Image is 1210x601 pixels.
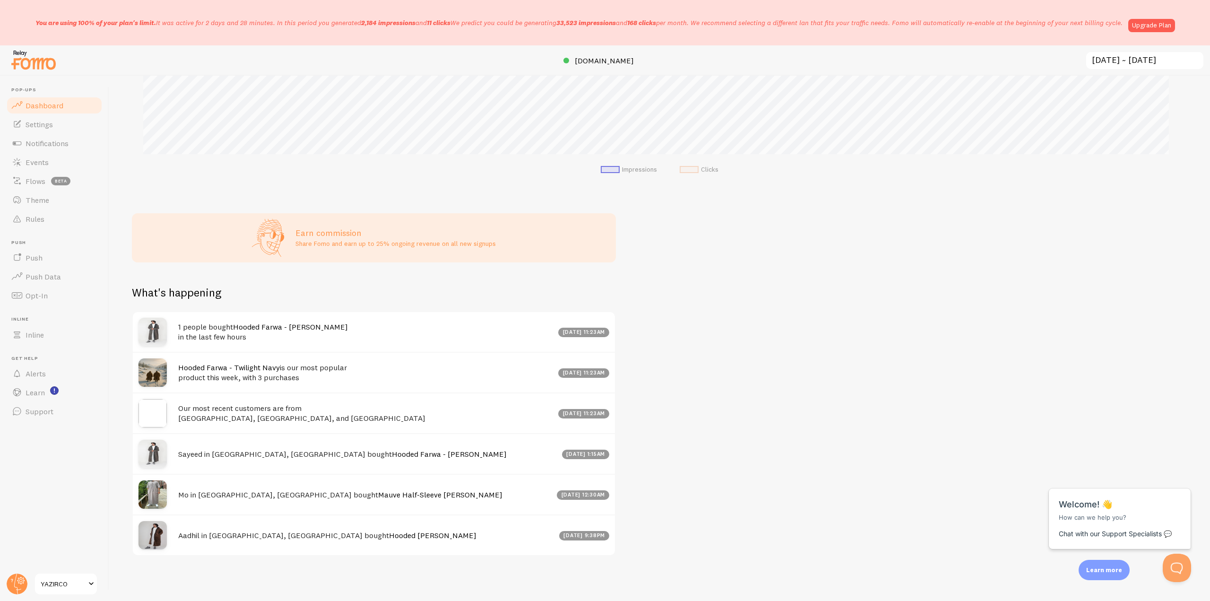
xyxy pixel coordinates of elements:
[1163,554,1191,582] iframe: Help Scout Beacon - Open
[26,157,49,167] span: Events
[6,172,103,191] a: Flows beta
[50,386,59,395] svg: <p>Watch New Feature Tutorials!</p>
[26,388,45,397] span: Learn
[26,195,49,205] span: Theme
[680,165,718,174] li: Clicks
[1079,560,1130,580] div: Learn more
[26,272,61,281] span: Push Data
[556,18,616,27] b: 33,523 impressions
[558,328,609,337] div: [DATE] 11:23am
[35,18,156,27] span: You are using 100% of your plan's limit.
[558,409,609,418] div: [DATE] 11:23am
[26,176,45,186] span: Flows
[389,531,476,540] a: Hooded [PERSON_NAME]
[361,18,415,27] b: 2,184 impressions
[11,240,103,246] span: Push
[1128,19,1175,32] a: Upgrade Plan
[557,490,609,500] div: [DATE] 12:30am
[558,368,609,378] div: [DATE] 11:23am
[233,322,348,331] a: Hooded Farwa - [PERSON_NAME]
[178,449,556,459] h4: Sayeed in [GEOGRAPHIC_DATA], [GEOGRAPHIC_DATA] bought
[11,316,103,322] span: Inline
[6,134,103,153] a: Notifications
[26,214,44,224] span: Rules
[178,490,551,500] h4: Mo in [GEOGRAPHIC_DATA], [GEOGRAPHIC_DATA] bought
[178,363,553,382] h4: is our most popular product this week, with 3 purchases
[10,48,57,72] img: fomo-relay-logo-orange.svg
[6,248,103,267] a: Push
[178,403,553,423] h4: Our most recent customers are from [GEOGRAPHIC_DATA], [GEOGRAPHIC_DATA], and [GEOGRAPHIC_DATA]
[6,153,103,172] a: Events
[26,330,44,340] span: Inline
[26,407,53,416] span: Support
[1086,566,1122,575] p: Learn more
[178,363,280,372] a: Hooded Farwa - Twilight Navy
[427,18,450,27] b: 11 clicks
[6,267,103,286] a: Push Data
[178,531,553,540] h4: Aadhil in [GEOGRAPHIC_DATA], [GEOGRAPHIC_DATA] bought
[35,18,1123,27] p: It was active for 2 days and 28 minutes. In this period you generated We predict you could be gen...
[6,96,103,115] a: Dashboard
[26,291,48,300] span: Opt-In
[627,18,656,27] b: 168 clicks
[295,239,496,248] p: Share Fomo and earn up to 25% ongoing revenue on all new signups
[26,101,63,110] span: Dashboard
[295,227,496,238] h3: Earn commission
[601,165,657,174] li: Impressions
[26,139,69,148] span: Notifications
[559,531,610,540] div: [DATE] 9:38pm
[132,285,221,300] h2: What's happening
[1044,465,1196,554] iframe: Help Scout Beacon - Messages and Notifications
[6,209,103,228] a: Rules
[556,18,656,27] span: and
[378,490,502,499] a: Mauve Half-Sleeve [PERSON_NAME]
[392,449,507,459] a: Hooded Farwa - [PERSON_NAME]
[6,402,103,421] a: Support
[26,369,46,378] span: Alerts
[562,450,610,459] div: [DATE] 1:15am
[6,383,103,402] a: Learn
[6,364,103,383] a: Alerts
[26,120,53,129] span: Settings
[6,325,103,344] a: Inline
[11,87,103,93] span: Pop-ups
[178,322,553,341] h4: 1 people bought in the last few hours
[361,18,450,27] span: and
[41,578,86,590] span: YAZIRCO
[34,573,98,595] a: YAZIRCO
[51,177,70,185] span: beta
[26,253,43,262] span: Push
[6,115,103,134] a: Settings
[11,356,103,362] span: Get Help
[6,286,103,305] a: Opt-In
[6,191,103,209] a: Theme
